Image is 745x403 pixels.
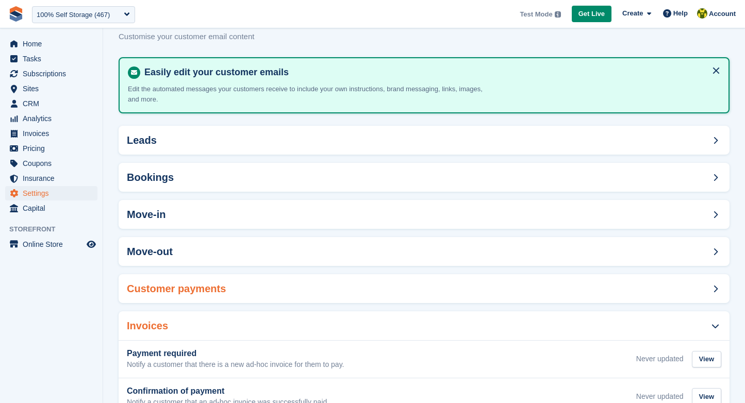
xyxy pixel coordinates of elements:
span: Storefront [9,224,103,234]
a: menu [5,66,97,81]
p: Edit the automated messages your customers receive to include your own instructions, brand messag... [128,84,489,104]
img: stora-icon-8386f47178a22dfd0bd8f6a31ec36ba5ce8667c1dd55bd0f319d3a0aa187defe.svg [8,6,24,22]
a: menu [5,52,97,66]
a: menu [5,96,97,111]
h3: Confirmation of payment [127,387,329,396]
div: Never updated [636,391,684,402]
span: Create [622,8,643,19]
a: menu [5,141,97,156]
span: Get Live [578,9,605,19]
a: Payment required Notify a customer that there is a new ad-hoc invoice for them to pay. Never upda... [119,341,730,378]
span: Subscriptions [23,66,85,81]
a: Get Live [572,6,611,23]
h2: Leads [127,135,157,146]
a: menu [5,201,97,215]
span: Analytics [23,111,85,126]
a: menu [5,171,97,186]
a: menu [5,156,97,171]
span: Online Store [23,237,85,251]
a: menu [5,111,97,126]
a: menu [5,237,97,251]
span: Invoices [23,126,85,141]
span: Settings [23,186,85,200]
span: Account [709,9,736,19]
span: Pricing [23,141,85,156]
img: Rob Sweeney [697,8,707,19]
span: Test Mode [520,9,552,20]
span: Home [23,37,85,51]
a: Preview store [85,238,97,250]
span: Coupons [23,156,85,171]
div: 100% Self Storage (467) [37,10,110,20]
h2: Customer payments [127,283,226,295]
span: Sites [23,81,85,96]
h2: Move-out [127,246,173,258]
img: icon-info-grey-7440780725fd019a000dd9b08b2336e03edf1995a4989e88bcd33f0948082b44.svg [555,11,561,18]
a: menu [5,186,97,200]
div: View [692,351,721,368]
h2: Move-in [127,209,166,221]
h2: Bookings [127,172,174,183]
div: Never updated [636,354,684,364]
h3: Payment required [127,349,344,358]
a: menu [5,81,97,96]
span: CRM [23,96,85,111]
span: Tasks [23,52,85,66]
h4: Easily edit your customer emails [140,66,720,78]
span: Help [673,8,688,19]
a: menu [5,126,97,141]
p: Customise your customer email content [119,31,254,43]
h2: Invoices [127,320,168,332]
a: menu [5,37,97,51]
span: Insurance [23,171,85,186]
p: Notify a customer that there is a new ad-hoc invoice for them to pay. [127,360,344,370]
span: Capital [23,201,85,215]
